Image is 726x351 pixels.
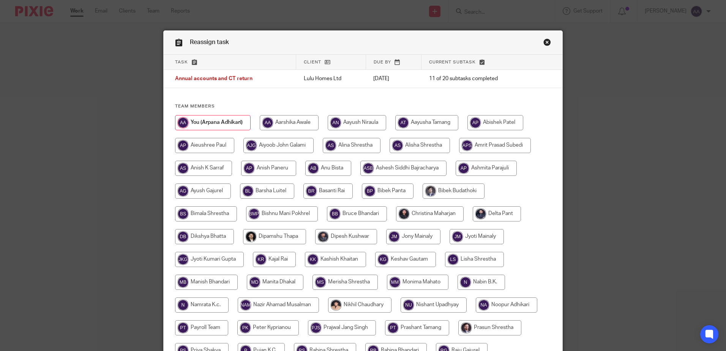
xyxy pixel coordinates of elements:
[429,60,476,64] span: Current subtask
[373,75,414,82] p: [DATE]
[175,76,253,82] span: Annual accounts and CT return
[374,60,391,64] span: Due by
[304,75,358,82] p: Lulu Homes Ltd
[421,70,532,88] td: 11 of 20 subtasks completed
[190,39,229,45] span: Reassign task
[304,60,321,64] span: Client
[543,38,551,49] a: Close this dialog window
[175,60,188,64] span: Task
[175,103,551,109] h4: Team members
